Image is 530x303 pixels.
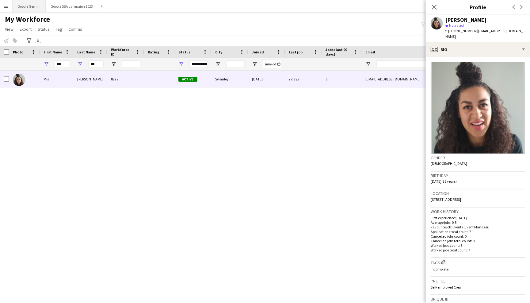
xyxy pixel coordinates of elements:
p: Incomplete [431,267,525,271]
span: Workforce ID [111,47,133,56]
p: First experience: [DATE] [431,216,525,220]
h3: Unique ID [431,296,525,302]
p: Worked jobs total count: 7 [431,248,525,252]
button: Open Filter Menu [215,61,221,67]
div: Mia [40,71,74,87]
h3: Location [431,191,525,196]
span: Jobs (last 90 days) [326,47,351,56]
div: [PERSON_NAME] [74,71,107,87]
span: | [EMAIL_ADDRESS][DOMAIN_NAME] [445,29,523,39]
button: Open Filter Menu [44,61,49,67]
span: [DATE] (35 years) [431,179,457,184]
div: Swanley [212,71,248,87]
h3: Profile [426,3,530,11]
h3: Tags [431,259,525,266]
h3: Work history [431,209,525,214]
app-action-btn: Export XLSX [34,37,42,45]
p: Average jobs: 0.5 [431,220,525,225]
button: Google SBA campaign 2023 [46,0,98,12]
a: Status [35,25,52,33]
h3: Profile [431,278,525,284]
span: Status [38,26,50,32]
a: Export [17,25,34,33]
div: 7 days [285,71,322,87]
input: Joined Filter Input [263,60,281,68]
span: t. [PHONE_NUMBER] [445,29,477,33]
h3: Gender [431,155,525,161]
button: Open Filter Menu [111,61,116,67]
span: [DEMOGRAPHIC_DATA] [431,161,467,166]
p: Worked jobs count: 6 [431,243,525,248]
div: [EMAIL_ADDRESS][DOMAIN_NAME] [362,71,484,87]
p: Applications total count: 7 [431,229,525,234]
span: View [5,26,13,32]
span: Joined [252,50,264,54]
span: [STREET_ADDRESS] [431,197,461,202]
input: Email Filter Input [376,60,481,68]
a: View [2,25,16,33]
input: First Name Filter Input [55,60,70,68]
a: Comms [66,25,85,33]
span: Active [178,77,197,82]
span: Rating [148,50,159,54]
div: 8279 [107,71,144,87]
a: Tag [53,25,65,33]
span: City [215,50,222,54]
span: Last job [289,50,303,54]
button: Open Filter Menu [77,61,83,67]
app-action-btn: Advanced filters [25,37,33,45]
div: [DATE] [248,71,285,87]
button: Open Filter Menu [252,61,257,67]
p: Cancelled jobs count: 0 [431,234,525,239]
span: Not rated [449,23,464,28]
div: Bio [426,42,530,57]
h3: Birthday [431,173,525,178]
p: Favourite job: Events (Event Manager) [431,225,525,229]
span: Export [20,26,32,32]
button: Google Gemini [13,0,46,12]
span: My Workforce [5,15,50,24]
img: Mia Jumpp [13,74,25,86]
button: Open Filter Menu [365,61,371,67]
input: Last Name Filter Input [88,60,104,68]
span: First Name [44,50,62,54]
div: [PERSON_NAME] [445,17,486,23]
input: City Filter Input [226,60,245,68]
img: Crew avatar or photo [431,62,525,154]
p: Cancelled jobs total count: 0 [431,239,525,243]
input: Workforce ID Filter Input [122,60,140,68]
span: Comms [68,26,82,32]
span: Last Name [77,50,95,54]
span: Email [365,50,375,54]
span: Tag [56,26,62,32]
div: 6 [322,71,362,87]
p: Self-employed Crew [431,285,525,289]
span: Photo [13,50,23,54]
button: Open Filter Menu [178,61,184,67]
span: Status [178,50,190,54]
